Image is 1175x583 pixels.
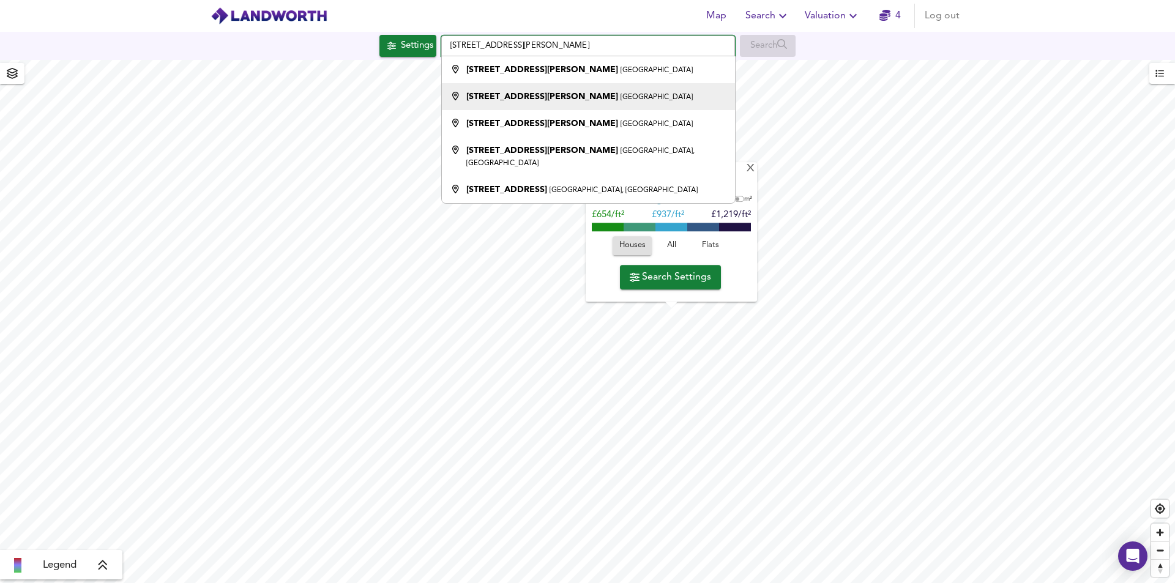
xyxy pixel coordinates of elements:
[652,211,684,220] span: £ 937/ft²
[1151,559,1169,577] button: Reset bearing to north
[800,4,865,28] button: Valuation
[1118,541,1147,571] div: Open Intercom Messenger
[745,163,756,175] div: X
[691,237,730,256] button: Flats
[1151,524,1169,541] button: Zoom in
[211,7,327,25] img: logo
[466,146,618,155] strong: [STREET_ADDRESS][PERSON_NAME]
[621,121,693,128] small: [GEOGRAPHIC_DATA]
[652,237,691,256] button: All
[620,265,721,289] button: Search Settings
[711,211,751,220] span: £1,219/ft²
[870,4,909,28] button: 4
[696,4,736,28] button: Map
[744,196,752,203] span: m²
[43,558,76,573] span: Legend
[1151,560,1169,577] span: Reset bearing to north
[401,38,433,54] div: Settings
[920,4,964,28] button: Log out
[630,269,711,286] span: Search Settings
[925,7,960,24] span: Log out
[466,92,618,101] strong: [STREET_ADDRESS][PERSON_NAME]
[613,237,652,256] button: Houses
[379,35,436,57] button: Settings
[441,35,735,56] input: Enter a location...
[619,239,646,253] span: Houses
[740,4,795,28] button: Search
[694,239,727,253] span: Flats
[805,7,860,24] span: Valuation
[592,211,624,220] span: £654/ft²
[466,185,547,194] strong: [STREET_ADDRESS]
[1151,541,1169,559] button: Zoom out
[745,7,790,24] span: Search
[621,94,693,101] small: [GEOGRAPHIC_DATA]
[466,119,618,128] strong: [STREET_ADDRESS][PERSON_NAME]
[550,187,698,194] small: [GEOGRAPHIC_DATA], [GEOGRAPHIC_DATA]
[701,7,731,24] span: Map
[655,239,688,253] span: All
[879,7,901,24] a: 4
[1151,500,1169,518] button: Find my location
[621,67,693,74] small: [GEOGRAPHIC_DATA]
[466,65,618,74] strong: [STREET_ADDRESS][PERSON_NAME]
[379,35,436,57] div: Click to configure Search Settings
